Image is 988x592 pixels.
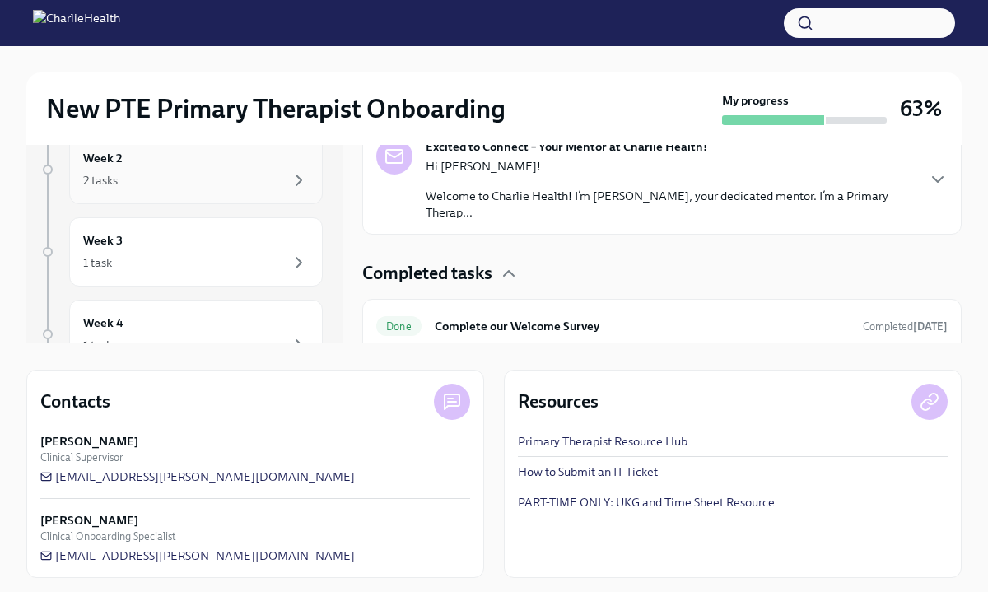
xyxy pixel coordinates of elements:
a: [EMAIL_ADDRESS][PERSON_NAME][DOMAIN_NAME] [40,468,355,485]
h3: 63% [900,94,942,124]
a: Week 31 task [40,217,323,287]
div: Completed tasks [362,261,962,286]
a: Week 22 tasks [40,135,323,204]
h6: Week 2 [83,149,123,167]
strong: My progress [722,92,789,109]
div: 1 task [83,254,112,271]
span: Clinical Onboarding Specialist [40,529,175,544]
strong: [PERSON_NAME] [40,512,138,529]
h6: Week 3 [83,231,123,249]
p: Welcome to Charlie Health! I’m [PERSON_NAME], your dedicated mentor. I’m a Primary Therap... [426,188,915,221]
span: August 18th, 2025 13:40 [863,319,948,334]
a: PART-TIME ONLY: UKG and Time Sheet Resource [518,494,775,510]
span: Done [376,320,422,333]
p: Hi [PERSON_NAME]! [426,158,915,175]
a: Primary Therapist Resource Hub [518,433,687,450]
h6: Complete our Welcome Survey [435,317,850,335]
div: 1 task [83,337,112,353]
span: Completed [863,320,948,333]
strong: [DATE] [913,320,948,333]
h2: New PTE Primary Therapist Onboarding [46,92,506,125]
div: 2 tasks [83,172,118,189]
h6: Week 4 [83,314,123,332]
h4: Completed tasks [362,261,492,286]
strong: Excited to Connect – Your Mentor at Charlie Health! [426,138,707,155]
a: Week 41 task [40,300,323,369]
img: CharlieHealth [33,10,120,36]
a: How to Submit an IT Ticket [518,464,658,480]
a: DoneComplete our Welcome SurveyCompleted[DATE] [376,313,948,339]
a: [EMAIL_ADDRESS][PERSON_NAME][DOMAIN_NAME] [40,548,355,564]
h4: Resources [518,389,599,414]
span: Clinical Supervisor [40,450,123,465]
strong: [PERSON_NAME] [40,433,138,450]
h4: Contacts [40,389,110,414]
